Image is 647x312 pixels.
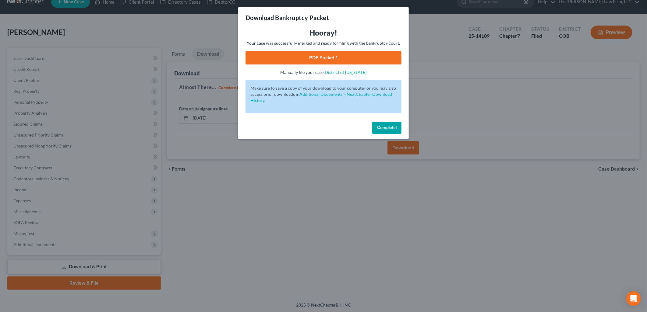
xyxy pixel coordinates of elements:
[250,92,392,103] a: Additional Documents > NextChapter Download History.
[246,51,401,64] a: PDF Packet 1
[246,13,329,22] h3: Download Bankruptcy Packet
[372,122,401,134] button: Complete!
[246,28,401,38] h3: Hooray!
[377,125,397,130] span: Complete!
[246,69,401,75] p: Manually file your case:
[325,70,367,75] a: District of [US_STATE]
[250,85,397,103] p: Make sure to save a copy of your download to your computer or you may also access prior downloads in
[246,40,401,46] p: Your case was successfully merged and ready for filing with the bankruptcy court.
[626,291,641,306] div: Open Intercom Messenger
